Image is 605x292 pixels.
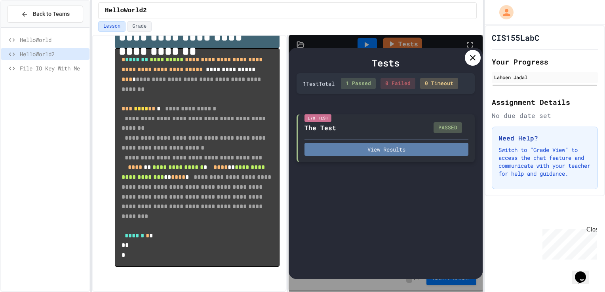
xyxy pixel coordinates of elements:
h2: Your Progress [492,56,598,67]
div: I/O Test [304,114,331,122]
span: HelloWorld2 [20,50,86,58]
button: Grade [127,21,152,32]
div: Lahcen Jadal [494,74,595,81]
div: No due date set [492,111,598,120]
span: HelloWorld [20,36,86,44]
div: PASSED [434,122,462,133]
iframe: chat widget [539,226,597,260]
div: 0 Failed [381,78,415,89]
span: HelloWorld2 [105,6,147,15]
button: Back to Teams [7,6,83,23]
h2: Assignment Details [492,97,598,108]
button: Lesson [98,21,126,32]
div: My Account [491,3,516,21]
div: Tests [297,56,475,70]
iframe: chat widget [572,260,597,284]
div: 1 Test Total [303,80,335,88]
div: Chat with us now!Close [3,3,55,50]
div: 1 Passed [341,78,376,89]
button: View Results [304,143,468,156]
h3: Need Help? [498,133,591,143]
span: File IO Key With Me [20,64,86,72]
h1: CIS155LabC [492,32,539,43]
span: Back to Teams [33,10,70,18]
p: Switch to "Grade View" to access the chat feature and communicate with your teacher for help and ... [498,146,591,178]
div: The Test [304,123,336,133]
div: 0 Timeout [420,78,458,89]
